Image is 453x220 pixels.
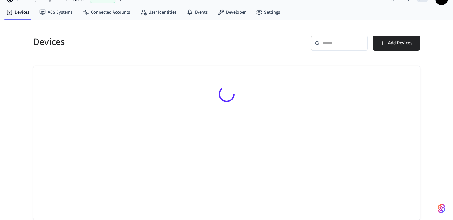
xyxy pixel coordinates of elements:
[251,7,285,18] a: Settings
[33,36,223,49] h5: Devices
[34,7,78,18] a: ACS Systems
[135,7,182,18] a: User Identities
[438,204,445,214] img: SeamLogoGradient.69752ec5.svg
[182,7,213,18] a: Events
[373,36,420,51] button: Add Devices
[388,39,412,47] span: Add Devices
[213,7,251,18] a: Developer
[1,7,34,18] a: Devices
[78,7,135,18] a: Connected Accounts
